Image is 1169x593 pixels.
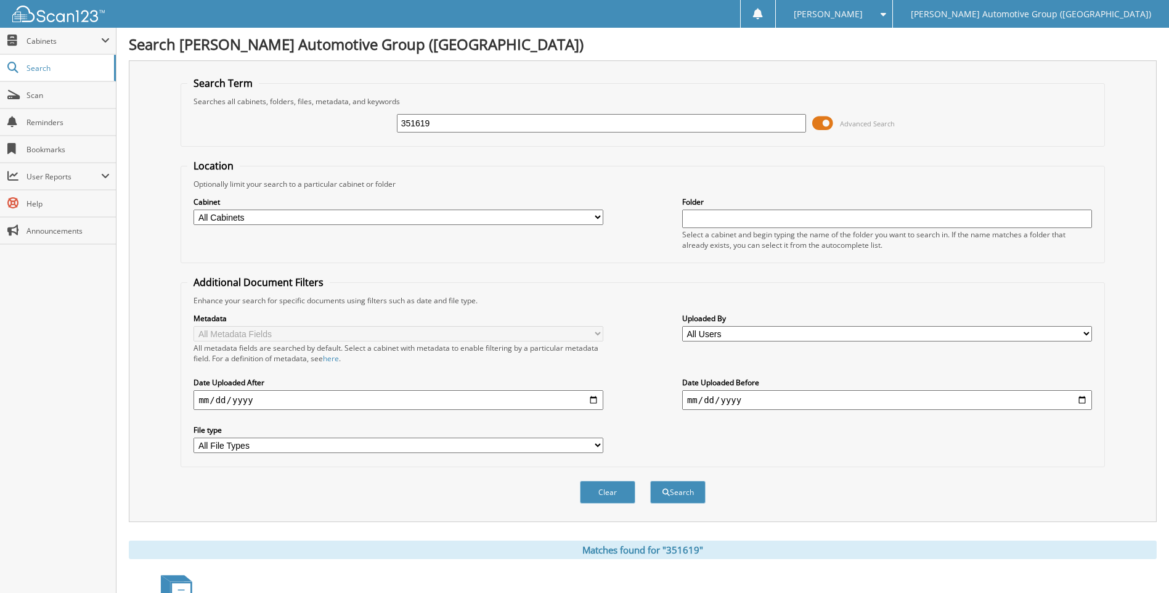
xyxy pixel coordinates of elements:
div: Searches all cabinets, folders, files, metadata, and keywords [187,96,1098,107]
legend: Location [187,159,240,173]
label: Uploaded By [682,313,1092,324]
a: here [323,353,339,364]
div: Enhance your search for specific documents using filters such as date and file type. [187,295,1098,306]
span: User Reports [26,171,101,182]
div: Optionally limit your search to a particular cabinet or folder [187,179,1098,189]
div: Select a cabinet and begin typing the name of the folder you want to search in. If the name match... [682,229,1092,250]
label: Cabinet [193,197,603,207]
span: Advanced Search [840,119,895,128]
label: Date Uploaded After [193,377,603,388]
img: scan123-logo-white.svg [12,6,105,22]
div: All metadata fields are searched by default. Select a cabinet with metadata to enable filtering b... [193,343,603,364]
span: Reminders [26,117,110,128]
span: Bookmarks [26,144,110,155]
span: Scan [26,90,110,100]
div: Matches found for "351619" [129,541,1157,559]
input: end [682,390,1092,410]
label: Folder [682,197,1092,207]
span: [PERSON_NAME] Automotive Group ([GEOGRAPHIC_DATA]) [911,10,1151,18]
label: File type [193,425,603,435]
label: Metadata [193,313,603,324]
legend: Additional Document Filters [187,276,330,289]
h1: Search [PERSON_NAME] Automotive Group ([GEOGRAPHIC_DATA]) [129,34,1157,54]
button: Clear [580,481,635,504]
legend: Search Term [187,76,259,90]
span: Cabinets [26,36,101,46]
label: Date Uploaded Before [682,377,1092,388]
span: [PERSON_NAME] [794,10,863,18]
span: Announcements [26,226,110,236]
span: Search [26,63,108,73]
input: start [193,390,603,410]
button: Search [650,481,706,504]
span: Help [26,198,110,209]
